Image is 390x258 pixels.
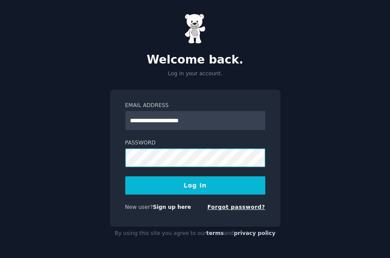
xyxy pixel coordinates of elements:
h2: Welcome back. [110,53,280,67]
span: New user? [125,204,153,210]
a: terms [206,230,223,236]
p: Log in your account. [110,70,280,78]
img: Gummy Bear [184,13,206,44]
a: privacy policy [234,230,276,236]
label: Password [125,139,265,147]
button: Log In [125,176,265,194]
div: By using this site you agree to our and [110,227,280,241]
label: Email Address [125,102,265,110]
a: Forgot password? [207,204,265,210]
a: Sign up here [153,204,191,210]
